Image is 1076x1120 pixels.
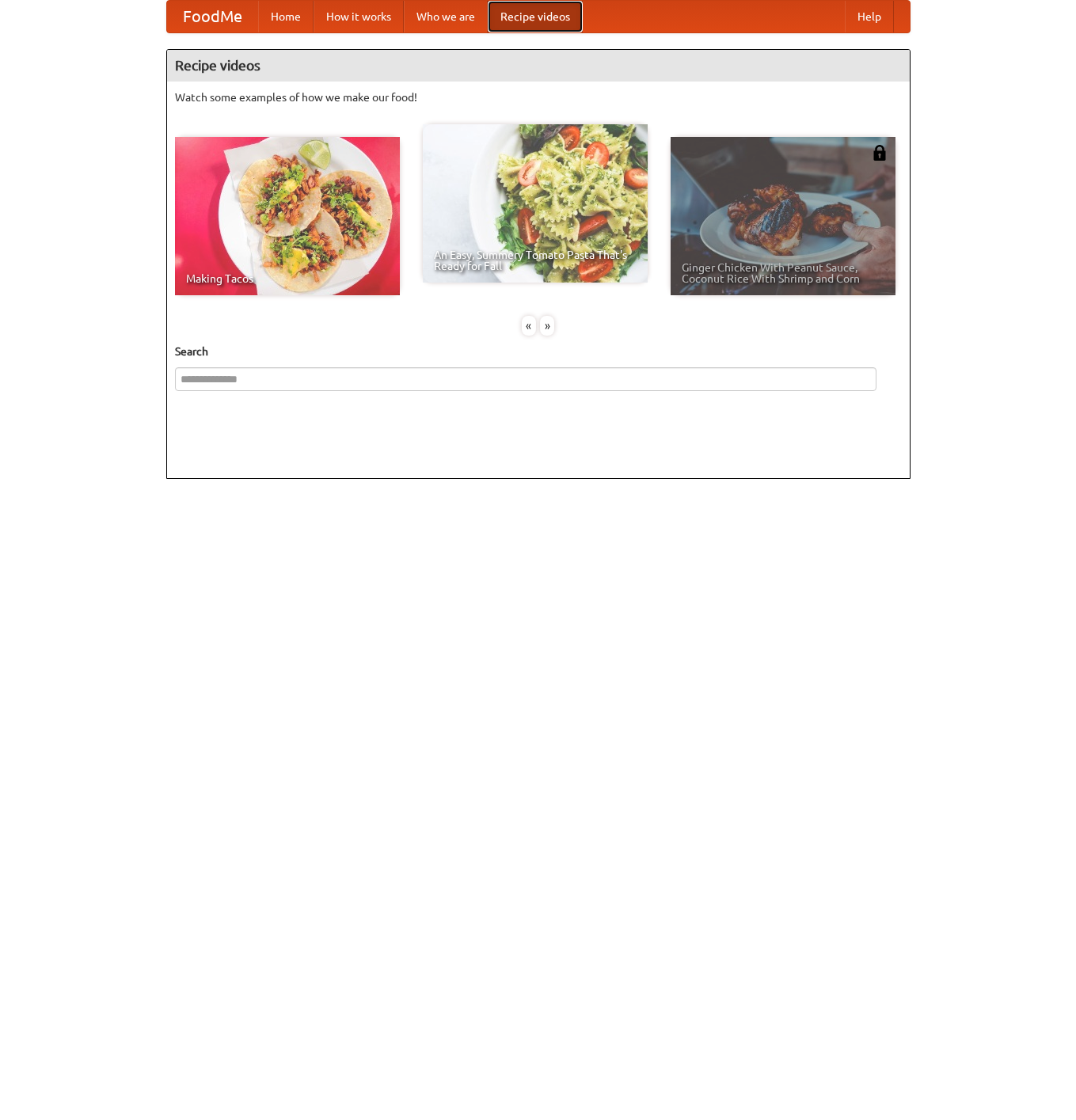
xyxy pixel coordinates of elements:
span: An Easy, Summery Tomato Pasta That's Ready for Fall [434,249,637,271]
a: Recipe videos [488,1,583,32]
span: Making Tacos [186,273,389,284]
a: Home [258,1,314,32]
h5: Search [175,344,902,359]
a: An Easy, Summery Tomato Pasta That's Ready for Fall [423,124,648,283]
a: How it works [314,1,404,32]
div: » [540,316,554,336]
p: Watch some examples of how we make our food! [175,89,902,105]
a: FoodMe [167,1,258,32]
a: Help [845,1,894,32]
a: Making Tacos [175,137,400,295]
img: 483408.png [872,145,888,161]
div: « [522,316,536,336]
h4: Recipe videos [167,50,910,82]
a: Who we are [404,1,488,32]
